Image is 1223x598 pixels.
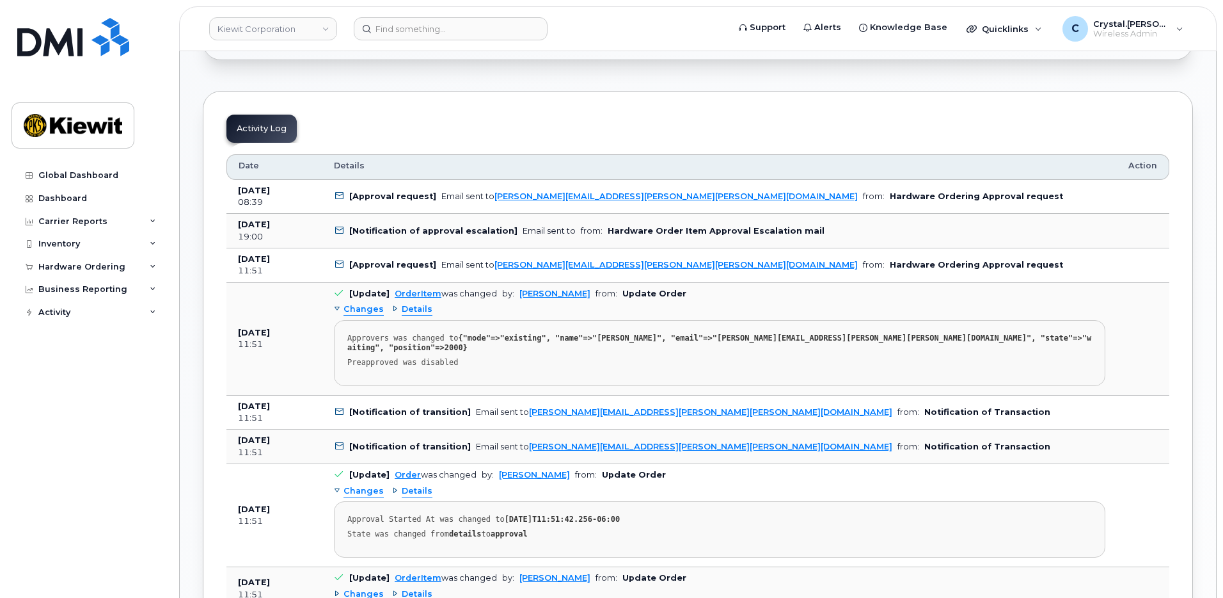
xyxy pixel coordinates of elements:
div: State was changed from to [347,529,1092,539]
strong: approval [491,529,528,538]
b: [DATE] [238,505,270,514]
b: Notification of Transaction [924,442,1050,451]
strong: details [449,529,482,538]
span: Alerts [814,21,841,34]
span: by: [482,470,494,480]
div: Email sent to [523,226,576,236]
div: 11:51 [238,265,311,277]
b: [DATE] [238,578,270,587]
div: was changed [395,470,477,480]
iframe: Messenger Launcher [1167,542,1213,588]
a: Kiewit Corporation [209,17,337,40]
b: [Notification of transition] [349,407,471,417]
b: Hardware Ordering Approval request [890,260,1063,270]
div: 11:51 [238,412,311,424]
span: C [1071,21,1079,36]
a: OrderItem [395,573,441,583]
a: Knowledge Base [850,15,956,40]
b: [Notification of approval escalation] [349,226,517,236]
div: 11:51 [238,339,311,350]
div: Crystal.Brisbin [1053,16,1192,42]
th: Action [1117,154,1169,180]
span: from: [863,191,885,201]
strong: {"mode"=>"existing", "name"=>"[PERSON_NAME]", "email"=>"[PERSON_NAME][EMAIL_ADDRESS][PERSON_NAME]... [347,334,1091,352]
a: [PERSON_NAME] [519,573,590,583]
a: Support [730,15,794,40]
a: [PERSON_NAME][EMAIL_ADDRESS][PERSON_NAME][PERSON_NAME][DOMAIN_NAME] [494,191,858,201]
b: Update Order [602,470,666,480]
b: [Notification of transition] [349,442,471,451]
span: Details [402,485,432,497]
span: from: [897,442,919,451]
a: OrderItem [395,289,441,298]
b: Notification of Transaction [924,407,1050,417]
strong: [DATE]T11:51:42.256-06:00 [505,515,620,524]
span: by: [502,289,514,298]
b: [DATE] [238,435,270,445]
a: Order [395,470,421,480]
b: [DATE] [238,186,270,195]
span: from: [575,470,597,480]
b: Hardware Order Item Approval Escalation mail [608,226,825,236]
span: Details [402,303,432,316]
b: Update Order [622,573,686,583]
span: Changes [343,303,384,316]
b: [DATE] [238,328,270,337]
span: from: [596,289,617,298]
b: [Update] [349,573,390,583]
a: [PERSON_NAME][EMAIL_ADDRESS][PERSON_NAME][PERSON_NAME][DOMAIN_NAME] [494,260,858,270]
span: from: [581,226,603,236]
span: from: [897,407,919,417]
div: 11:51 [238,447,311,458]
a: Alerts [794,15,850,40]
div: Preapproved was disabled [347,358,1092,368]
div: 11:51 [238,515,311,527]
span: Changes [343,485,384,497]
span: from: [596,573,617,583]
div: Approvers was changed to [347,334,1092,353]
b: [Update] [349,470,390,480]
span: from: [863,260,885,270]
div: 08:39 [238,197,311,208]
span: Quicklinks [982,24,1029,34]
b: [Approval request] [349,260,436,270]
div: Email sent to [441,260,858,270]
input: Find something... [354,17,548,40]
b: Update Order [622,289,686,298]
b: [DATE] [238,401,270,411]
span: Details [334,160,365,172]
b: [DATE] [238,220,270,229]
div: 19:00 [238,231,311,243]
a: [PERSON_NAME][EMAIL_ADDRESS][PERSON_NAME][PERSON_NAME][DOMAIN_NAME] [529,442,892,451]
b: [Approval request] [349,191,436,201]
span: Knowledge Base [870,21,947,34]
span: Support [750,21,785,34]
a: [PERSON_NAME][EMAIL_ADDRESS][PERSON_NAME][PERSON_NAME][DOMAIN_NAME] [529,407,892,417]
div: Email sent to [476,442,892,451]
b: [Update] [349,289,390,298]
div: was changed [395,289,497,298]
div: was changed [395,573,497,583]
div: Email sent to [441,191,858,201]
span: by: [502,573,514,583]
a: [PERSON_NAME] [519,289,590,298]
div: Quicklinks [958,16,1051,42]
span: Crystal.[PERSON_NAME] [1093,19,1170,29]
a: [PERSON_NAME] [499,470,570,480]
b: [DATE] [238,254,270,264]
b: Hardware Ordering Approval request [890,191,1063,201]
span: Date [239,160,259,172]
div: Approval Started At was changed to [347,515,1092,524]
span: Wireless Admin [1093,29,1170,39]
div: Email sent to [476,407,892,417]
